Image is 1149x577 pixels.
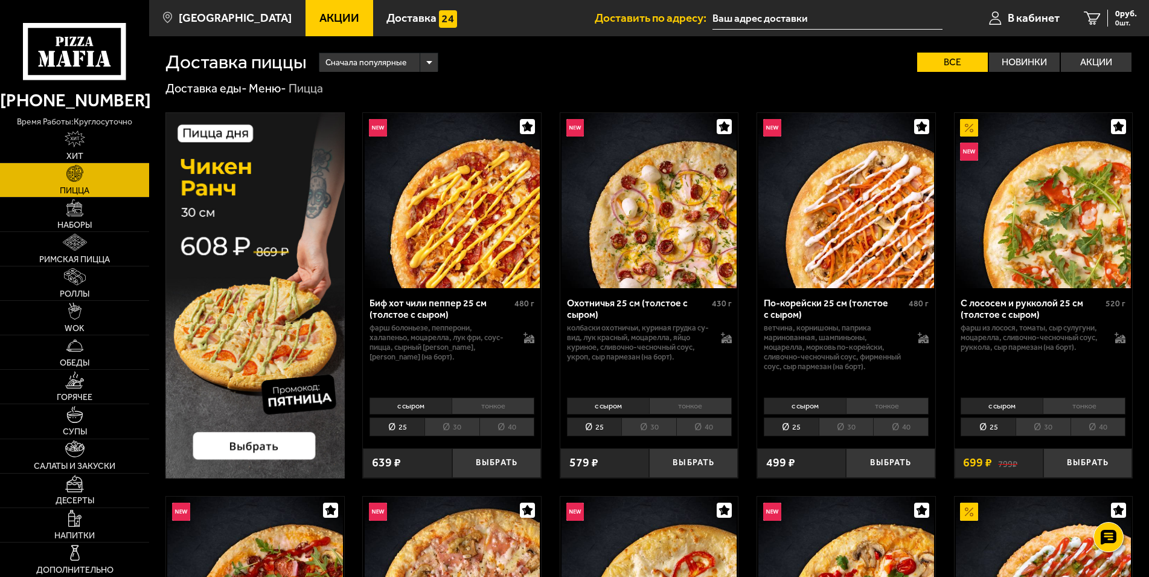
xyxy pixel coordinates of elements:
[365,113,540,288] img: Биф хот чили пеппер 25 см (толстое с сыром)
[960,143,978,161] img: Новинка
[961,297,1103,320] div: С лососем и рукколой 25 см (толстое с сыром)
[57,221,92,230] span: Наборы
[560,113,738,288] a: НовинкаОхотничья 25 см (толстое с сыром)
[325,51,406,74] span: Сначала популярные
[567,323,709,361] p: колбаски охотничьи, куриная грудка су-вид, лук красный, моцарелла, яйцо куриное, сливочно-чесночн...
[764,323,906,371] p: ветчина, корнишоны, паприка маринованная, шампиньоны, моцарелла, морковь по-корейски, сливочно-че...
[873,417,929,436] li: 40
[34,462,115,471] span: Салаты и закуски
[764,297,906,320] div: По-корейски 25 см (толстое с сыром)
[819,417,874,436] li: 30
[1061,53,1131,72] label: Акции
[567,297,709,320] div: Охотничья 25 см (толстое с сыром)
[369,119,387,137] img: Новинка
[712,7,943,30] input: Ваш адрес доставки
[60,290,89,298] span: Роллы
[567,417,622,436] li: 25
[386,12,437,24] span: Доставка
[370,323,511,361] p: фарш болоньезе, пепперони, халапеньо, моцарелла, лук фри, соус-пицца, сырный [PERSON_NAME], [PERS...
[1071,417,1126,436] li: 40
[165,53,307,72] h1: Доставка пиццы
[165,81,247,95] a: Доставка еды-
[452,448,541,478] button: Выбрать
[56,497,94,505] span: Десерты
[649,448,738,478] button: Выбрать
[567,398,649,414] li: с сыром
[963,457,992,469] span: 699 ₽
[57,393,92,402] span: Горячее
[479,417,535,436] li: 40
[179,12,292,24] span: [GEOGRAPHIC_DATA]
[60,187,89,195] span: Пицца
[439,10,457,28] img: 15daf4d41897b9f0e9f617042186c801.svg
[370,297,511,320] div: Биф хот чили пеппер 25 см (толстое с сыром)
[621,417,676,436] li: 30
[1016,417,1071,436] li: 30
[909,298,929,309] span: 480 г
[998,457,1017,469] s: 799 ₽
[1115,10,1137,18] span: 0 руб.
[249,81,286,95] a: Меню-
[289,81,323,97] div: Пицца
[452,398,534,414] li: тонкое
[989,53,1060,72] label: Новинки
[766,457,795,469] span: 499 ₽
[566,503,584,521] img: Новинка
[595,12,712,24] span: Доставить по адресу:
[36,566,114,575] span: Дополнительно
[763,119,781,137] img: Новинка
[961,398,1043,414] li: с сыром
[712,298,732,309] span: 430 г
[372,457,401,469] span: 639 ₽
[712,7,943,30] span: проспект Металлистов, 25к1
[1115,19,1137,27] span: 0 шт.
[955,113,1133,288] a: АкционныйНовинкаС лососем и рукколой 25 см (толстое с сыром)
[63,428,87,436] span: Супы
[764,417,819,436] li: 25
[65,324,85,333] span: WOK
[569,457,598,469] span: 579 ₽
[961,417,1016,436] li: 25
[363,113,541,288] a: НовинкаБиф хот чили пеппер 25 см (толстое с сыром)
[1043,398,1125,414] li: тонкое
[54,532,95,540] span: Напитки
[956,113,1131,288] img: С лососем и рукколой 25 см (толстое с сыром)
[562,113,737,288] img: Охотничья 25 см (толстое с сыром)
[172,503,190,521] img: Новинка
[370,398,452,414] li: с сыром
[676,417,732,436] li: 40
[1008,12,1060,24] span: В кабинет
[514,298,534,309] span: 480 г
[649,398,732,414] li: тонкое
[424,417,479,436] li: 30
[39,256,110,264] span: Римская пицца
[846,448,935,478] button: Выбрать
[960,119,978,137] img: Акционный
[917,53,988,72] label: Все
[66,152,83,161] span: Хит
[846,398,929,414] li: тонкое
[370,417,424,436] li: 25
[1043,448,1132,478] button: Выбрать
[764,398,846,414] li: с сыром
[319,12,359,24] span: Акции
[1106,298,1125,309] span: 520 г
[757,113,935,288] a: НовинкаПо-корейски 25 см (толстое с сыром)
[758,113,933,288] img: По-корейски 25 см (толстое с сыром)
[60,359,89,367] span: Обеды
[960,503,978,521] img: Акционный
[369,503,387,521] img: Новинка
[566,119,584,137] img: Новинка
[961,323,1103,352] p: фарш из лосося, томаты, сыр сулугуни, моцарелла, сливочно-чесночный соус, руккола, сыр пармезан (...
[763,503,781,521] img: Новинка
